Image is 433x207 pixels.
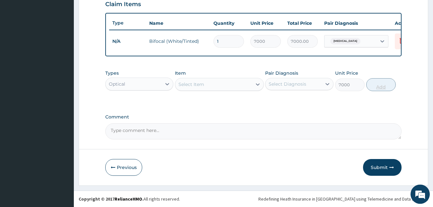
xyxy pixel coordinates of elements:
th: Name [146,17,210,30]
div: Select Item [178,81,204,88]
th: Actions [392,17,424,30]
div: Chat with us now [33,36,108,44]
th: Quantity [210,17,247,30]
strong: Copyright © 2017 . [79,196,143,202]
textarea: Type your message and hit 'Enter' [3,138,122,161]
div: Select Diagnosis [269,81,306,87]
label: Types [105,71,119,76]
label: Comment [105,114,402,120]
img: d_794563401_company_1708531726252_794563401 [12,32,26,48]
th: Total Price [284,17,321,30]
a: RelianceHMO [115,196,142,202]
th: Unit Price [247,17,284,30]
td: Bifocal (White/Tinted) [146,35,210,48]
button: Add [366,78,396,91]
div: Minimize live chat window [105,3,121,19]
button: Submit [363,159,402,176]
label: Item [175,70,186,76]
th: Pair Diagnosis [321,17,392,30]
span: We're online! [37,62,89,127]
label: Unit Price [335,70,358,76]
td: N/A [109,35,146,47]
button: Previous [105,159,142,176]
th: Type [109,17,146,29]
div: Optical [109,81,125,87]
h3: Claim Items [105,1,141,8]
footer: All rights reserved. [74,191,433,207]
label: Pair Diagnosis [265,70,298,76]
span: [MEDICAL_DATA] [330,38,360,44]
div: Redefining Heath Insurance in [GEOGRAPHIC_DATA] using Telemedicine and Data Science! [258,196,428,202]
